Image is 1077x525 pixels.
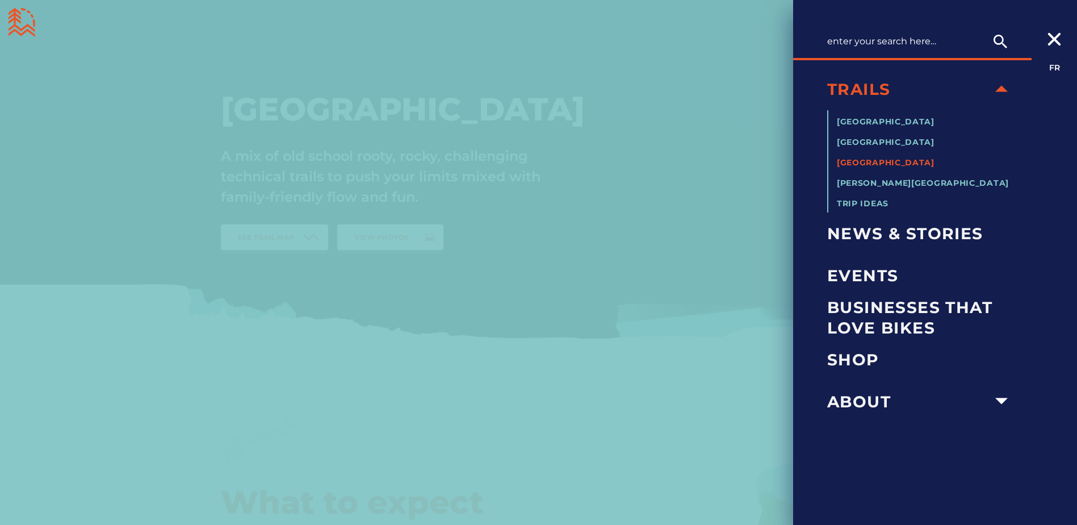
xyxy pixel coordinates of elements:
[837,137,934,147] a: [GEOGRAPHIC_DATA]
[827,30,1015,52] input: Enter your search here…
[827,213,1015,255] a: News & Stories
[986,30,1015,53] button: search
[827,79,988,99] span: Trails
[827,339,1015,381] a: Shop
[827,68,988,110] a: Trails
[837,178,1009,188] a: [PERSON_NAME][GEOGRAPHIC_DATA]
[827,255,1015,297] a: Events
[827,391,988,412] span: About
[827,381,988,423] a: About
[1049,63,1060,73] a: FR
[827,223,1015,244] span: News & Stories
[827,265,1015,286] span: Events
[837,116,934,127] a: [GEOGRAPHIC_DATA]
[827,349,1015,370] span: Shop
[837,198,889,209] a: Trip Ideas
[989,389,1014,414] ion-icon: arrow dropdown
[827,297,1015,339] span: Businesses that love bikes
[837,157,934,168] a: [GEOGRAPHIC_DATA]
[827,297,1015,339] a: Businesses that love bikes
[989,76,1014,101] ion-icon: arrow dropdown
[991,32,1009,51] ion-icon: search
